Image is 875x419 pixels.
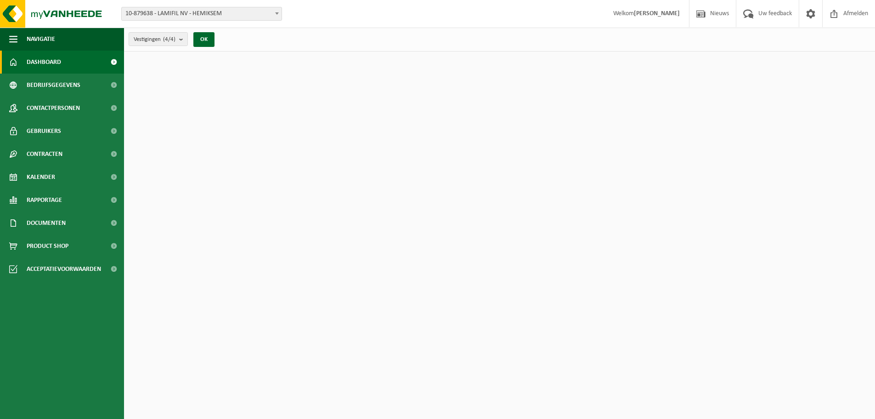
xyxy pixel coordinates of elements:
[27,97,80,120] span: Contactpersonen
[27,28,55,51] span: Navigatie
[27,258,101,281] span: Acceptatievoorwaarden
[122,7,282,20] span: 10-879638 - LAMIFIL NV - HEMIKSEM
[134,33,175,46] span: Vestigingen
[163,36,175,42] count: (4/4)
[27,189,62,212] span: Rapportage
[121,7,282,21] span: 10-879638 - LAMIFIL NV - HEMIKSEM
[634,10,680,17] strong: [PERSON_NAME]
[27,51,61,74] span: Dashboard
[27,166,55,189] span: Kalender
[27,235,68,258] span: Product Shop
[193,32,215,47] button: OK
[27,143,62,166] span: Contracten
[27,74,80,97] span: Bedrijfsgegevens
[27,212,66,235] span: Documenten
[129,32,188,46] button: Vestigingen(4/4)
[27,120,61,143] span: Gebruikers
